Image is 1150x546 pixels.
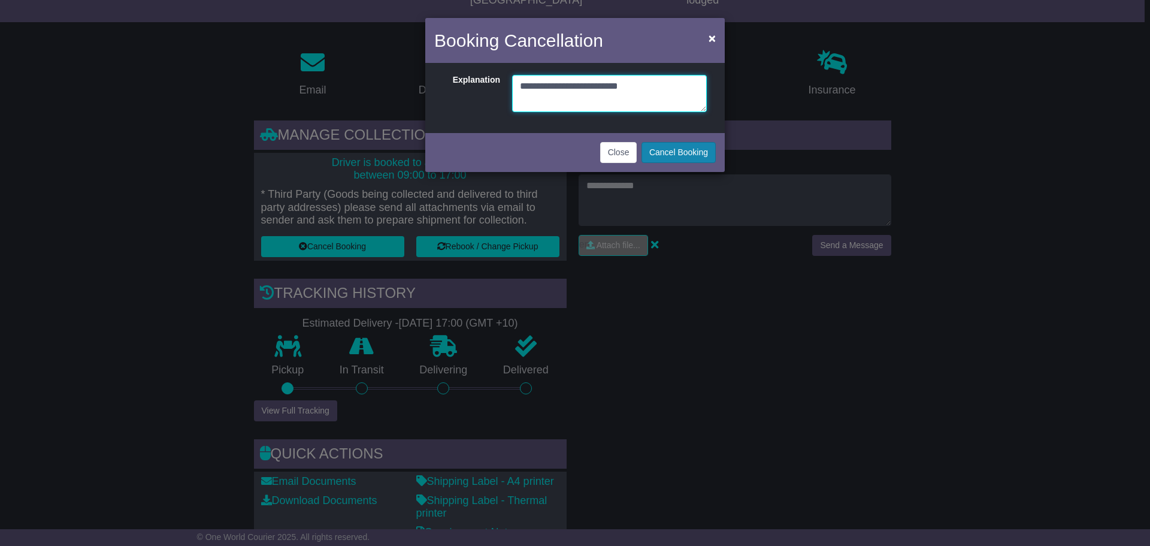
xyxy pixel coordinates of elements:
button: Close [703,26,722,50]
button: Close [600,142,637,163]
button: Cancel Booking [641,142,716,163]
span: × [709,31,716,45]
h4: Booking Cancellation [434,27,603,54]
label: Explanation [437,75,506,109]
